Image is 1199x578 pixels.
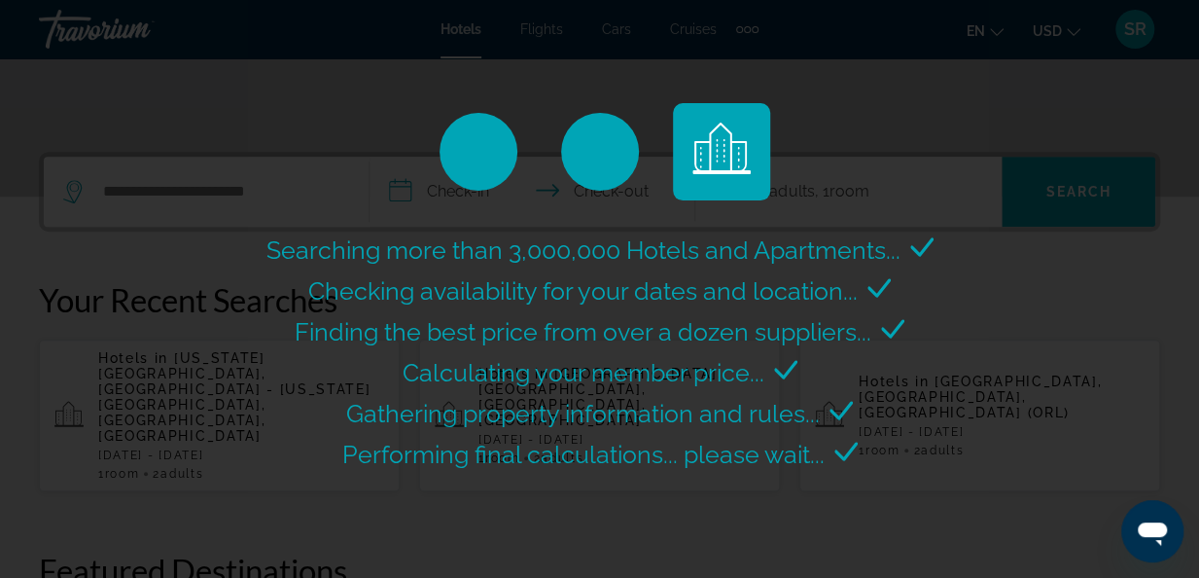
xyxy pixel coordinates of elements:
iframe: Button to launch messaging window [1121,500,1183,562]
span: Gathering property information and rules... [346,399,820,428]
span: Searching more than 3,000,000 Hotels and Apartments... [266,235,900,265]
span: Calculating your member price... [403,358,764,387]
span: Finding the best price from over a dozen suppliers... [295,317,871,346]
span: Performing final calculations... please wait... [342,440,825,469]
span: Checking availability for your dates and location... [308,276,858,306]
